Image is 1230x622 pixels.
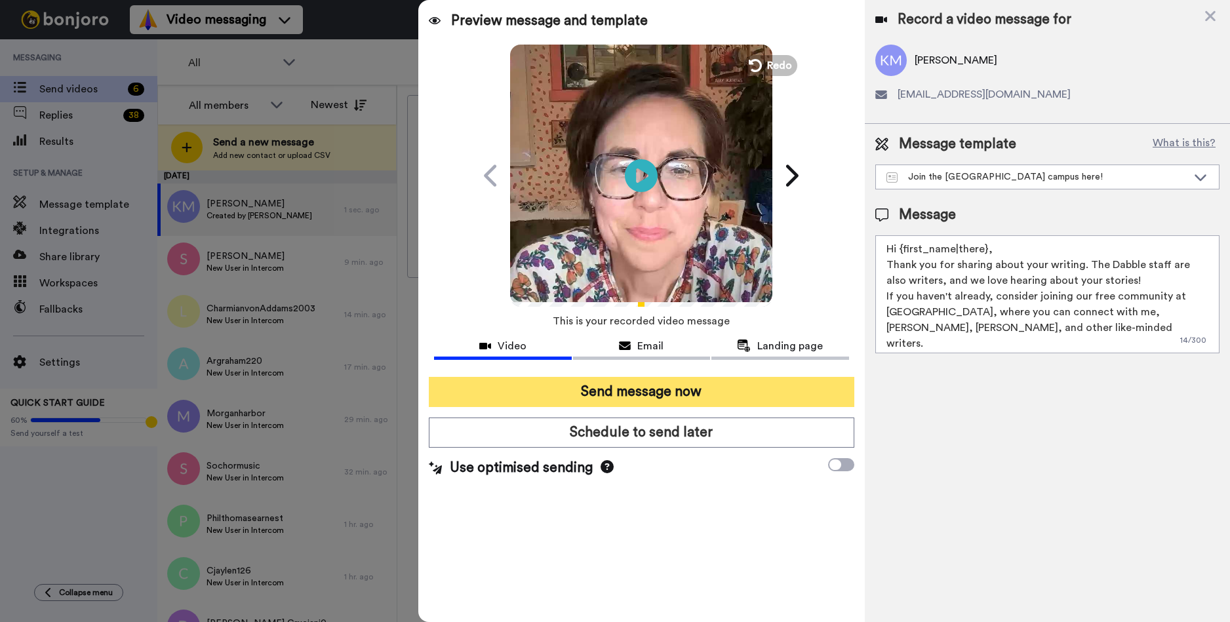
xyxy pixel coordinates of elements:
[498,338,526,354] span: Video
[1149,134,1220,154] button: What is this?
[429,418,854,448] button: Schedule to send later
[637,338,664,354] span: Email
[429,377,854,407] button: Send message now
[899,205,956,225] span: Message
[450,458,593,478] span: Use optimised sending
[886,172,898,183] img: Message-temps.svg
[875,235,1220,353] textarea: Hi {first_name|there}, Thank you for sharing about your writing. The Dabble staff are also writer...
[899,134,1016,154] span: Message template
[898,87,1071,102] span: [EMAIL_ADDRESS][DOMAIN_NAME]
[757,338,823,354] span: Landing page
[553,307,730,336] span: This is your recorded video message
[886,170,1187,184] div: Join the [GEOGRAPHIC_DATA] campus here!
